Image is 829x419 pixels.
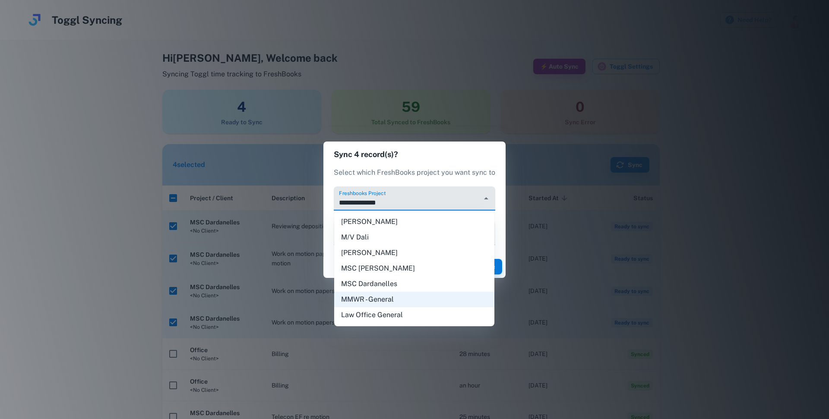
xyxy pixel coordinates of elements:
li: [PERSON_NAME] [334,214,494,230]
li: Law Office General [334,307,494,323]
li: MSC [PERSON_NAME] [334,261,494,276]
label: Freshbooks Project [339,189,386,197]
li: MSC Dardanelles [334,276,494,292]
li: MMWR - General [334,292,494,307]
p: Select which FreshBooks project you want sync to [334,167,495,178]
h2: Sync 4 record(s)? [323,142,506,167]
div: ​ [334,221,495,245]
li: M/V Dali [334,230,494,245]
button: Close [480,192,492,205]
li: [PERSON_NAME] [334,245,494,261]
